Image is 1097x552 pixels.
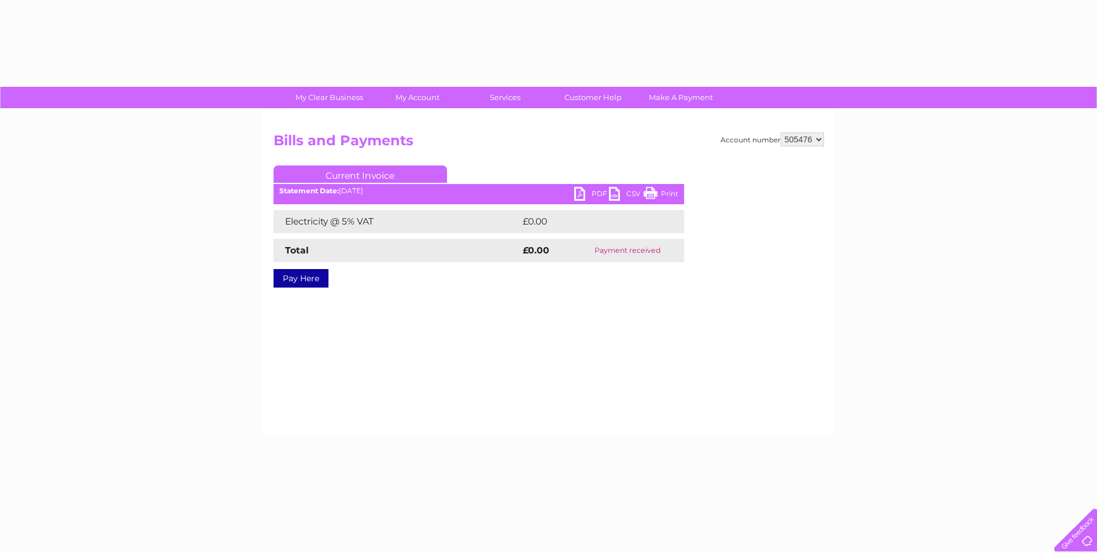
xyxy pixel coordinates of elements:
td: Electricity @ 5% VAT [274,210,520,233]
a: Print [644,187,678,204]
a: Customer Help [545,87,641,108]
b: Statement Date: [279,186,339,195]
td: Payment received [571,239,684,262]
strong: Total [285,245,309,256]
a: My Account [370,87,465,108]
a: Pay Here [274,269,328,288]
a: PDF [574,187,609,204]
h2: Bills and Payments [274,133,824,154]
a: CSV [609,187,644,204]
div: Account number [721,133,824,146]
a: Make A Payment [633,87,729,108]
a: Current Invoice [274,165,447,183]
strong: £0.00 [523,245,549,256]
td: £0.00 [520,210,658,233]
a: My Clear Business [282,87,377,108]
div: [DATE] [274,187,684,195]
a: Services [457,87,553,108]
